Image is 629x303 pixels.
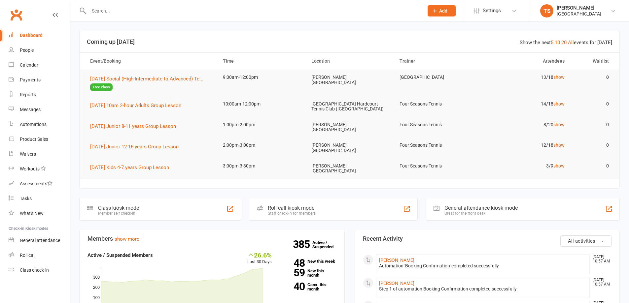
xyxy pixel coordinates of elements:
span: All activities [568,238,595,244]
a: show [553,101,565,106]
div: Staff check-in for members [268,211,316,216]
strong: Active / Suspended Members [87,252,153,258]
div: Messages [20,107,41,112]
div: Member self check-in [98,211,139,216]
a: General attendance kiosk mode [9,233,70,248]
a: All [568,40,574,45]
td: 3:00pm-3:30pm [217,158,305,174]
div: [PERSON_NAME] [557,5,601,11]
div: Show the next events for [DATE] [520,39,612,46]
div: TS [540,4,553,17]
th: Attendees [482,53,571,70]
td: 0 [571,96,615,112]
div: What's New [20,211,44,216]
a: Roll call [9,248,70,263]
strong: 59 [282,268,305,278]
td: [PERSON_NAME][GEOGRAPHIC_DATA] [305,158,394,179]
div: Reports [20,92,36,97]
a: Clubworx [8,7,24,23]
div: Last 30 Days [247,251,272,265]
a: 5 [551,40,553,45]
td: Four Seasons Tennis [394,96,482,112]
button: [DATE] 10am 2-hour Adults Group Lesson [90,102,186,109]
strong: 48 [282,258,305,268]
th: Waitlist [571,53,615,70]
a: show [553,163,565,168]
a: 10 [555,40,560,45]
div: People [20,47,34,53]
td: [PERSON_NAME][GEOGRAPHIC_DATA] [305,117,394,138]
a: 40Canx. this month [282,283,336,291]
div: Roll call kiosk mode [268,205,316,211]
div: Step 1 of automation Booking Confirmation completed successfully [379,286,587,292]
td: Four Seasons Tennis [394,117,482,133]
a: show [553,142,565,148]
td: [GEOGRAPHIC_DATA] Hardcourt Tennis Club ([GEOGRAPHIC_DATA]) [305,96,394,117]
td: 12/18 [482,137,571,153]
td: 2:00pm-3:00pm [217,137,305,153]
div: Waivers [20,151,36,157]
a: What's New [9,206,70,221]
a: show [553,122,565,127]
a: Assessments [9,176,70,191]
time: [DATE] 10:57 AM [589,255,611,263]
a: Messages [9,102,70,117]
td: 14/18 [482,96,571,112]
td: 3/9 [482,158,571,174]
span: [DATE] Junior 8-11 years Group Lesson [90,123,176,129]
div: Roll call [20,253,35,258]
div: Automations [20,122,47,127]
div: General attendance kiosk mode [444,205,518,211]
th: Trainer [394,53,482,70]
td: 1:00pm-2:00pm [217,117,305,133]
div: Assessments [20,181,52,186]
button: All activities [560,235,612,247]
span: Add [439,8,447,14]
th: Event/Booking [84,53,217,70]
a: Reports [9,87,70,102]
td: 13/18 [482,70,571,85]
a: show [553,75,565,80]
h3: Coming up [DATE] [87,39,612,45]
a: Waivers [9,147,70,162]
span: [DATE] 10am 2-hour Adults Group Lesson [90,103,181,108]
div: Class check-in [20,267,49,273]
div: 26.6% [247,251,272,258]
span: Settings [483,3,501,18]
td: Four Seasons Tennis [394,158,482,174]
button: [DATE] Kids 4-7 years Group Lesson [90,164,174,171]
div: Tasks [20,196,32,201]
span: Free class [90,83,113,91]
th: Location [305,53,394,70]
div: Workouts [20,166,40,171]
button: [DATE] Social (High-Intermediate to Advanced) Te...Free class [90,75,211,91]
td: [GEOGRAPHIC_DATA] [394,70,482,85]
a: 48New this week [282,259,336,263]
a: Dashboard [9,28,70,43]
input: Search... [87,6,419,15]
div: General attendance [20,238,60,243]
div: Product Sales [20,136,48,142]
div: Calendar [20,62,38,68]
td: [PERSON_NAME][GEOGRAPHIC_DATA] [305,70,394,90]
div: [GEOGRAPHIC_DATA] [557,11,601,17]
div: Great for the front desk [444,211,518,216]
a: [PERSON_NAME] [379,258,414,263]
div: Payments [20,77,41,82]
strong: 385 [293,239,312,249]
a: 385Active / Suspended [312,235,341,254]
span: [DATE] Kids 4-7 years Group Lesson [90,165,169,170]
td: 0 [571,117,615,133]
div: Dashboard [20,33,43,38]
th: Time [217,53,305,70]
td: 8/20 [482,117,571,133]
a: Class kiosk mode [9,263,70,278]
a: [PERSON_NAME] [379,281,414,286]
div: Automation 'Booking Confirmation' completed successfully [379,263,587,269]
a: Product Sales [9,132,70,147]
div: Class kiosk mode [98,205,139,211]
a: Automations [9,117,70,132]
button: [DATE] Junior 12-16 years Group Lesson [90,143,183,151]
td: 0 [571,158,615,174]
span: [DATE] Social (High-Intermediate to Advanced) Te... [90,76,203,82]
